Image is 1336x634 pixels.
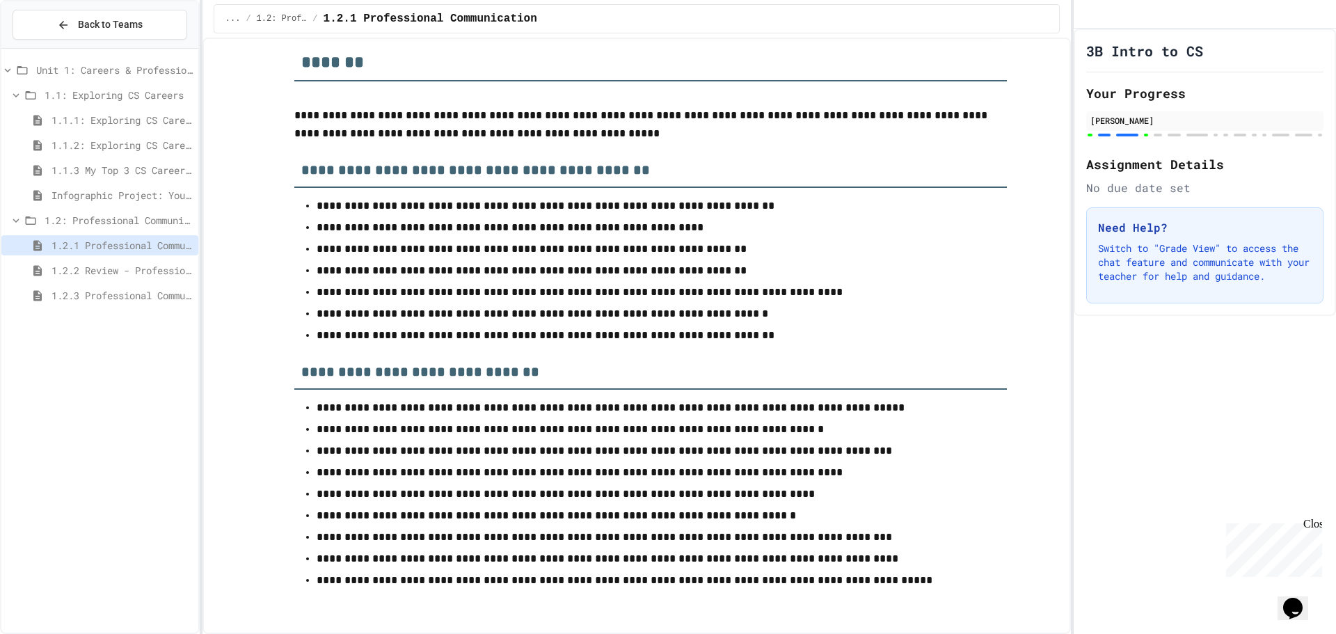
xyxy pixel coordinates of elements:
iframe: chat widget [1278,578,1322,620]
span: 1.1.1: Exploring CS Careers [51,113,193,127]
span: 1.2: Professional Communication [257,13,308,24]
span: Infographic Project: Your favorite CS [51,188,193,203]
span: 1.2.1 Professional Communication [324,10,537,27]
span: 1.1: Exploring CS Careers [45,88,193,102]
div: Chat with us now!Close [6,6,96,88]
button: Back to Teams [13,10,187,40]
span: 1.1.2: Exploring CS Careers - Review [51,138,193,152]
span: / [312,13,317,24]
span: ... [225,13,241,24]
h2: Assignment Details [1086,154,1323,174]
p: Switch to "Grade View" to access the chat feature and communicate with your teacher for help and ... [1098,241,1312,283]
span: 1.2.3 Professional Communication Challenge [51,288,193,303]
span: 1.1.3 My Top 3 CS Careers! [51,163,193,177]
span: Back to Teams [78,17,143,32]
h3: Need Help? [1098,219,1312,236]
span: 1.2: Professional Communication [45,213,193,228]
div: No due date set [1086,180,1323,196]
span: Unit 1: Careers & Professionalism [36,63,193,77]
span: 1.2.1 Professional Communication [51,238,193,253]
iframe: chat widget [1220,518,1322,577]
span: / [246,13,250,24]
h2: Your Progress [1086,84,1323,103]
span: 1.2.2 Review - Professional Communication [51,263,193,278]
div: [PERSON_NAME] [1090,114,1319,127]
h1: 3B Intro to CS [1086,41,1203,61]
